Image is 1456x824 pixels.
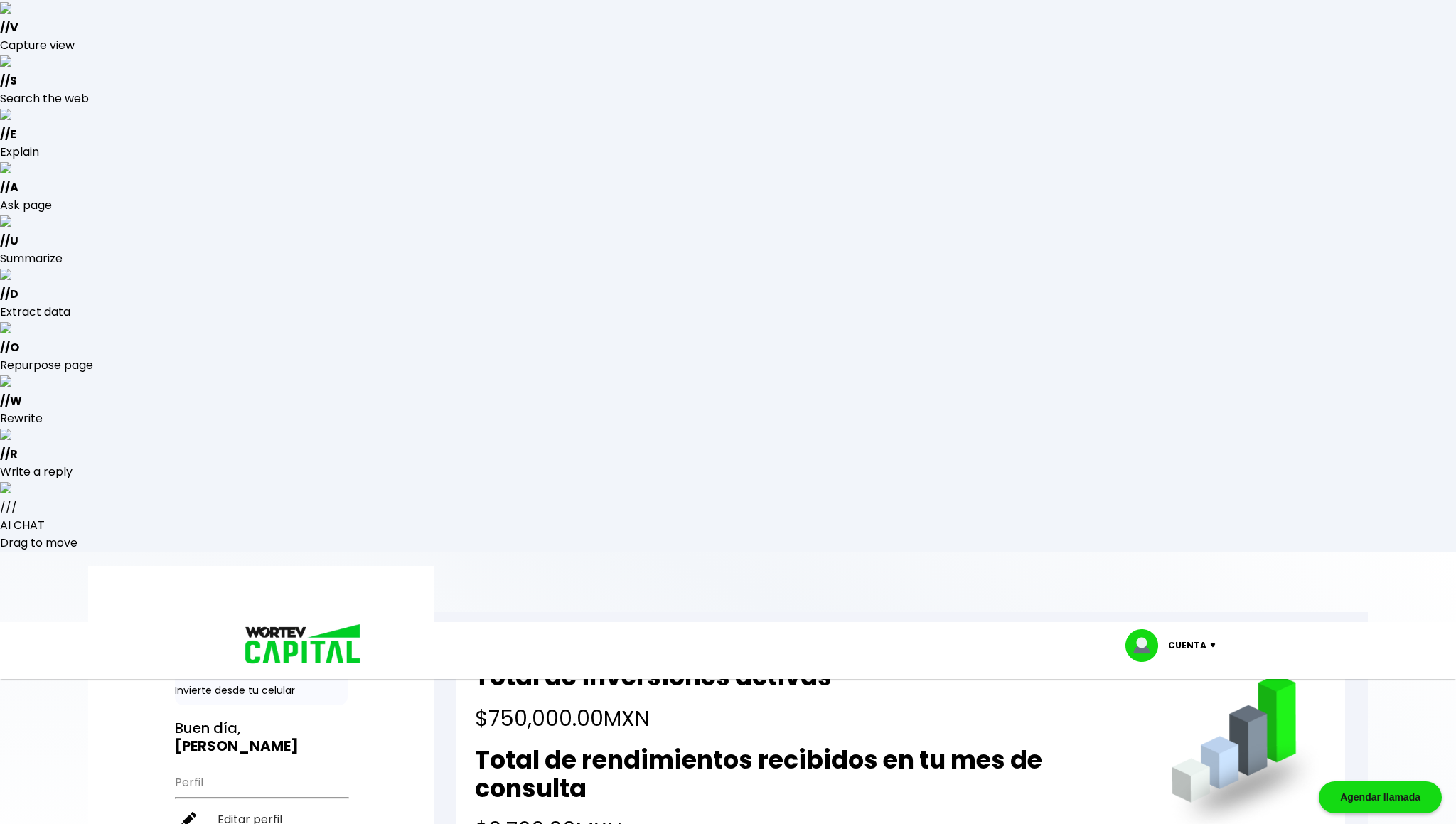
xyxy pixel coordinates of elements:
[1206,643,1226,648] img: icon-down
[1125,629,1168,662] img: profile-image
[1168,635,1206,656] p: Cuenta
[475,663,832,691] h2: Total de inversiones activas
[1319,781,1442,813] div: Agendar llamada
[175,683,348,698] p: Invierte desde tu celular
[175,736,299,756] b: [PERSON_NAME]
[230,622,366,668] img: logo_wortev_capital
[475,746,1142,803] h2: Total de rendimientos recibidos en tu mes de consulta
[475,702,832,734] h4: $750,000.00 MXN
[175,719,348,755] h3: Buen día,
